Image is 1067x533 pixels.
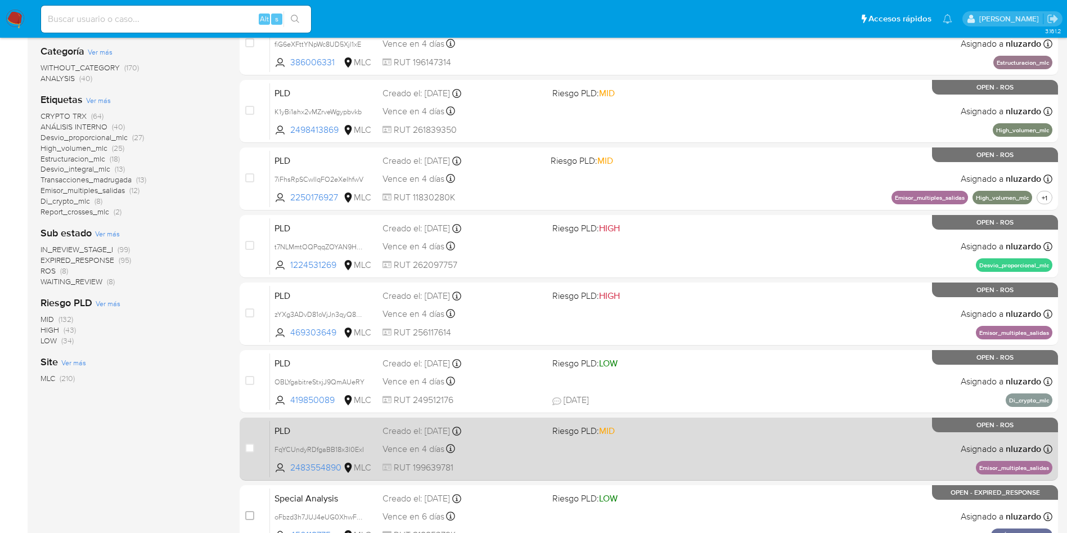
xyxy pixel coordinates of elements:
span: Accesos rápidos [868,13,931,25]
span: Alt [260,14,269,24]
button: search-icon [283,11,307,27]
input: Buscar usuario o caso... [41,12,311,26]
p: nicolas.luzardo@mercadolibre.com [979,14,1043,24]
span: s [275,14,278,24]
span: 3.161.2 [1045,26,1061,35]
a: Salir [1047,13,1059,25]
a: Notificaciones [943,14,952,24]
